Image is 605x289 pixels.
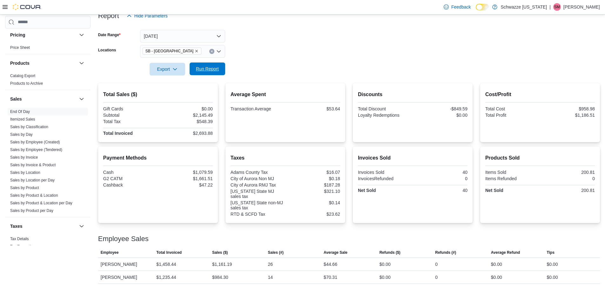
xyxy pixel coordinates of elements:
[231,189,284,199] div: [US_STATE] State MJ sales tax
[10,244,37,249] span: Tax Exemptions
[549,3,551,11] p: |
[103,170,157,175] div: Cash
[10,162,56,167] span: Sales by Invoice & Product
[103,176,157,181] div: G2 CATM
[10,201,72,205] a: Sales by Product & Location per Day
[103,106,157,111] div: Gift Cards
[10,132,33,137] a: Sales by Day
[10,186,39,190] a: Sales by Product
[159,119,213,124] div: $548.39
[286,182,340,187] div: $187.28
[380,250,400,255] span: Refunds ($)
[10,178,55,182] a: Sales by Location per Day
[554,3,560,11] span: SM
[231,91,340,98] h2: Average Spent
[553,3,561,11] div: Sarah McDole
[195,49,198,53] button: Remove SB - Aurora from selection in this group
[103,154,213,162] h2: Payment Methods
[231,182,284,187] div: City of Aurora RMJ Tax
[196,66,219,72] span: Run Report
[5,44,91,54] div: Pricing
[435,250,456,255] span: Refunds (#)
[13,4,41,10] img: Cova
[10,170,40,175] span: Sales by Location
[156,250,182,255] span: Total Invoiced
[98,258,154,271] div: [PERSON_NAME]
[268,260,273,268] div: 26
[10,148,62,152] a: Sales by Employee (Tendered)
[231,170,284,175] div: Adams County Tax
[541,170,595,175] div: 200.81
[10,60,30,66] h3: Products
[441,1,473,13] a: Feedback
[216,49,221,54] button: Open list of options
[358,188,376,193] strong: Net Sold
[140,30,225,43] button: [DATE]
[159,182,213,187] div: $47.22
[103,91,213,98] h2: Total Sales ($)
[134,13,168,19] span: Hide Parameters
[491,273,502,281] div: $0.00
[10,155,38,160] a: Sales by Invoice
[324,273,337,281] div: $70.31
[10,178,55,183] span: Sales by Location per Day
[476,4,489,10] input: Dark Mode
[485,188,503,193] strong: Net Sold
[435,273,438,281] div: 0
[98,48,116,53] label: Locations
[10,96,22,102] h3: Sales
[414,113,467,118] div: $0.00
[491,250,520,255] span: Average Refund
[78,95,85,103] button: Sales
[547,273,558,281] div: $0.00
[98,271,154,284] div: [PERSON_NAME]
[10,32,77,38] button: Pricing
[286,200,340,205] div: $0.14
[286,106,340,111] div: $53.64
[414,170,467,175] div: 40
[98,235,149,243] h3: Employee Sales
[547,250,554,255] span: Tips
[98,32,121,37] label: Date Range
[286,170,340,175] div: $16.07
[485,91,595,98] h2: Cost/Profit
[78,59,85,67] button: Products
[501,3,547,11] p: Schwazze [US_STATE]
[380,273,391,281] div: $0.00
[10,236,29,241] span: Tax Details
[324,250,347,255] span: Average Sale
[10,185,39,190] span: Sales by Product
[10,81,43,86] a: Products to Archive
[547,260,558,268] div: $0.00
[156,260,176,268] div: $1,458.44
[5,72,91,90] div: Products
[10,60,77,66] button: Products
[380,260,391,268] div: $0.00
[10,45,30,50] a: Price Sheet
[231,212,284,217] div: RTD & SCFD Tax
[78,31,85,39] button: Pricing
[414,176,467,181] div: 0
[10,223,77,229] button: Taxes
[209,49,214,54] button: Clear input
[153,63,181,76] span: Export
[5,235,91,253] div: Taxes
[10,147,62,152] span: Sales by Employee (Tendered)
[145,48,193,54] span: SB - [GEOGRAPHIC_DATA]
[10,109,30,114] a: End Of Day
[5,108,91,217] div: Sales
[10,208,53,213] a: Sales by Product per Day
[324,260,337,268] div: $44.66
[10,74,35,78] a: Catalog Export
[159,170,213,175] div: $1,079.59
[541,188,595,193] div: 200.81
[358,176,412,181] div: InvoicesRefunded
[451,4,471,10] span: Feedback
[159,131,213,136] div: $2,693.88
[541,113,595,118] div: $1,186.51
[159,106,213,111] div: $0.00
[212,260,232,268] div: $1,161.19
